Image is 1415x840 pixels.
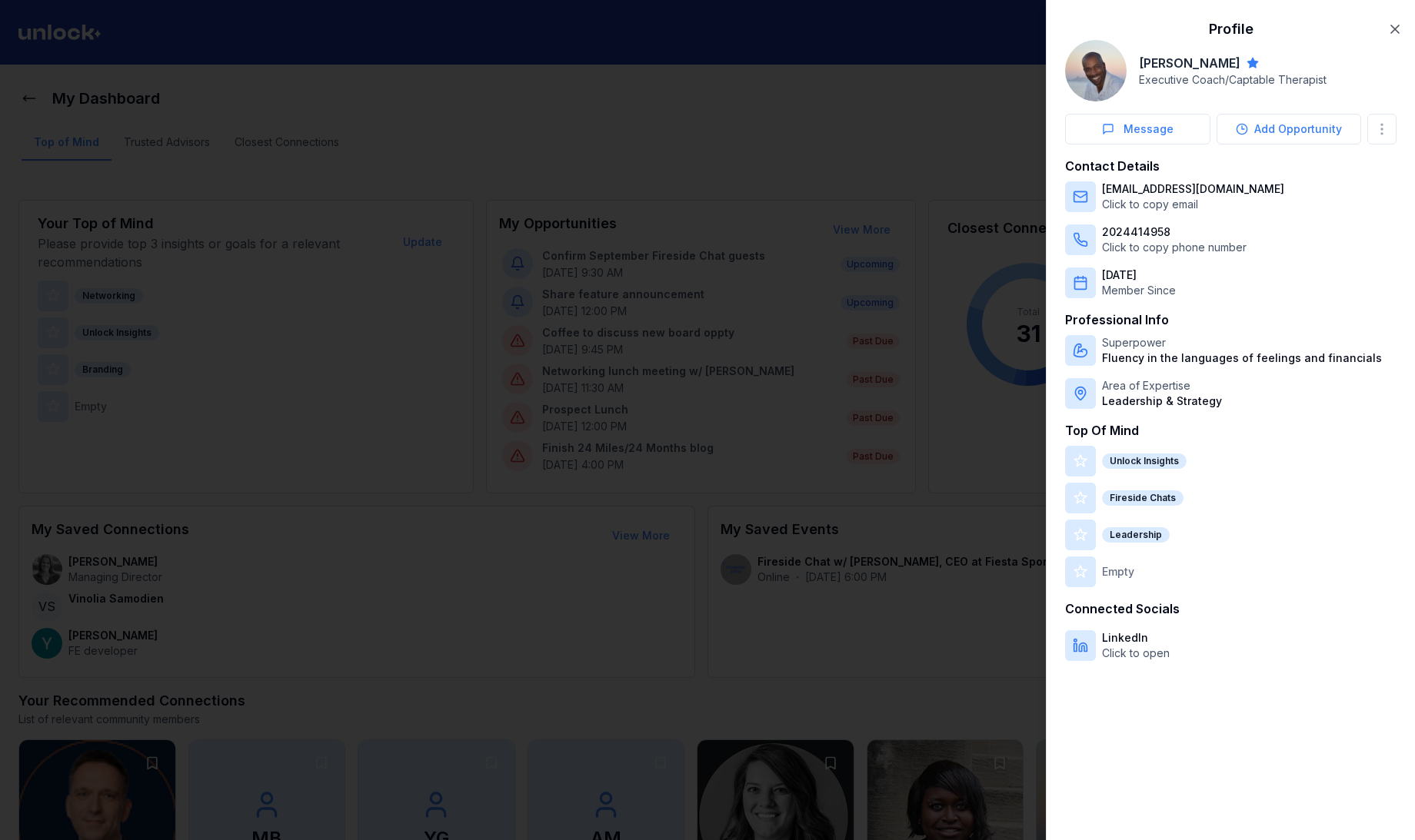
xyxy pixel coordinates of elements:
[1217,114,1362,144] button: Add Opportunity
[1065,157,1397,175] h3: Contact Details
[1139,54,1240,72] h2: [PERSON_NAME]
[1102,630,1170,646] p: LinkedIn
[1065,18,1397,40] h2: Profile
[1102,490,1184,506] div: Fireside Chats
[1102,224,1247,240] p: 2024414958
[1102,350,1382,366] p: Fluency in the languages of feelings and financials
[1065,310,1397,329] h3: Professional Info
[1102,283,1176,298] p: Member Since
[1102,564,1134,579] p: Empty
[1102,335,1382,350] p: Superpower
[1102,240,1247,255] p: Click to copy phone number
[1102,378,1222,393] p: Area of Expertise
[1065,599,1397,618] h3: Connected Socials
[1065,40,1127,101] img: Gary_Hill_pic.jpg
[1065,421,1397,440] h3: Top Of Mind
[1102,181,1284,197] p: [EMAIL_ADDRESS][DOMAIN_NAME]
[1102,393,1222,409] p: Leadership & Strategy
[1102,267,1176,283] p: [DATE]
[1102,646,1170,661] p: Click to open
[1102,527,1170,543] div: Leadership
[1102,197,1284,212] p: Click to copy email
[1139,72,1327,88] p: Executive Coach/Captable Therapist
[1065,114,1210,144] button: Message
[1102,453,1187,469] div: Unlock Insights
